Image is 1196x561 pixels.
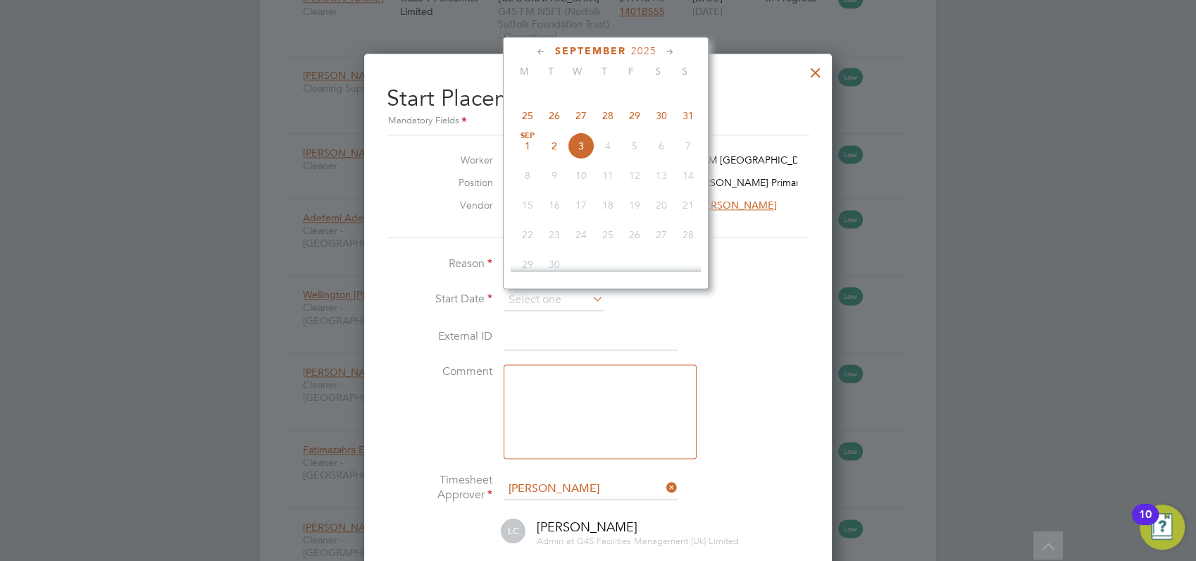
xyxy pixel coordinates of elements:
span: [PERSON_NAME] [537,519,637,535]
span: 28 [675,221,702,248]
span: September [555,45,626,57]
span: 25 [594,221,621,248]
span: 22 [514,221,541,248]
span: F [618,65,644,78]
span: G4S Facilities Management (Uk) Limited [577,535,739,547]
span: 30 [541,251,568,278]
div: Mandatory Fields [387,113,809,129]
span: W [564,65,591,78]
button: Open Resource Center, 10 new notifications [1140,505,1185,550]
label: Worker [416,154,493,166]
input: Search for... [504,479,678,500]
label: Start Date [387,292,492,307]
span: 17 [568,192,594,218]
span: S [671,65,698,78]
span: 24 [568,221,594,248]
span: 3 [568,132,594,159]
span: 27 [568,102,594,129]
label: Timesheet Approver [387,473,492,503]
span: 11 [594,162,621,189]
span: 31 [675,102,702,129]
span: 26 [541,102,568,129]
span: G4S FM [GEOGRAPHIC_DATA]… [681,154,831,166]
span: 29 [621,102,648,129]
span: T [537,65,564,78]
span: T [591,65,618,78]
span: 8 [514,162,541,189]
div: 10 [1139,514,1152,533]
span: 5 [621,132,648,159]
span: 2025 [631,45,656,57]
span: [PERSON_NAME] Primary S… [690,176,823,189]
span: 12 [621,162,648,189]
label: Comment [387,364,492,379]
span: 16 [541,192,568,218]
span: 25 [514,102,541,129]
span: Sep [514,132,541,140]
span: 2 [541,132,568,159]
label: Position [416,176,493,189]
span: M [511,65,537,78]
span: 19 [621,192,648,218]
span: 10 [568,162,594,189]
span: 28 [594,102,621,129]
span: 7 [675,132,702,159]
span: 23 [541,221,568,248]
span: 4 [594,132,621,159]
span: 15 [514,192,541,218]
span: 21 [675,192,702,218]
span: 6 [648,132,675,159]
span: 20 [648,192,675,218]
label: Reason [387,257,492,271]
input: Select one [504,290,604,311]
span: 29 [514,251,541,278]
span: [PERSON_NAME] [695,199,776,211]
span: S [644,65,671,78]
span: 14 [675,162,702,189]
span: Admin at [537,535,574,547]
span: LC [501,519,525,543]
span: 30 [648,102,675,129]
label: Vendor [416,199,493,211]
span: 1 [514,132,541,159]
span: 13 [648,162,675,189]
span: 27 [648,221,675,248]
span: 9 [541,162,568,189]
span: 18 [594,192,621,218]
span: 26 [621,221,648,248]
label: External ID [387,329,492,344]
h2: Start Placement 302509 [387,73,809,129]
